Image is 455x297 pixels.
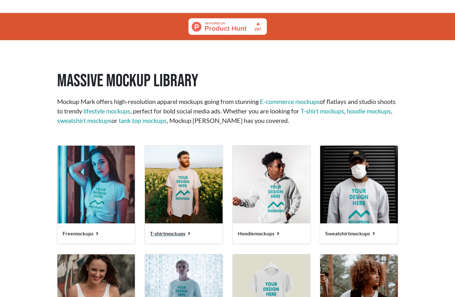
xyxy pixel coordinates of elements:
a: hoodie mockups [347,107,391,115]
img: Sweatshirt mockups [320,146,398,223]
img: Hoodie mockups [233,146,310,223]
a: E-commerce mockups [260,98,320,105]
a: lifestyle mockups [83,107,130,115]
span: Free mockups [63,230,93,236]
span: Sweatshirt mockups [325,230,370,236]
a: Freemockups [57,145,135,244]
p: Mockup Mark offers high-resolution apparel mockups going from stunning of flatlays and studio sho... [57,97,398,125]
img: Free mockups [57,146,135,223]
a: tank top mockups [119,117,167,124]
span: Hoodie mockups [238,230,274,236]
a: Hoodiemockups [232,145,311,244]
a: Sweatshirtmockups [320,145,398,244]
a: sweatshirt mockups [57,117,111,124]
img: T-shirt mockups [145,146,223,223]
a: T-shirt mockups [301,107,344,115]
span: T-shirt mockups [150,230,185,236]
h1: Massive mockup library [57,55,398,92]
a: T-shirtmockups [145,145,223,244]
img: Mockup Mark - Realistic apparel mockups for ecommerce, social & more | Product Hunt Embed [188,18,267,35]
